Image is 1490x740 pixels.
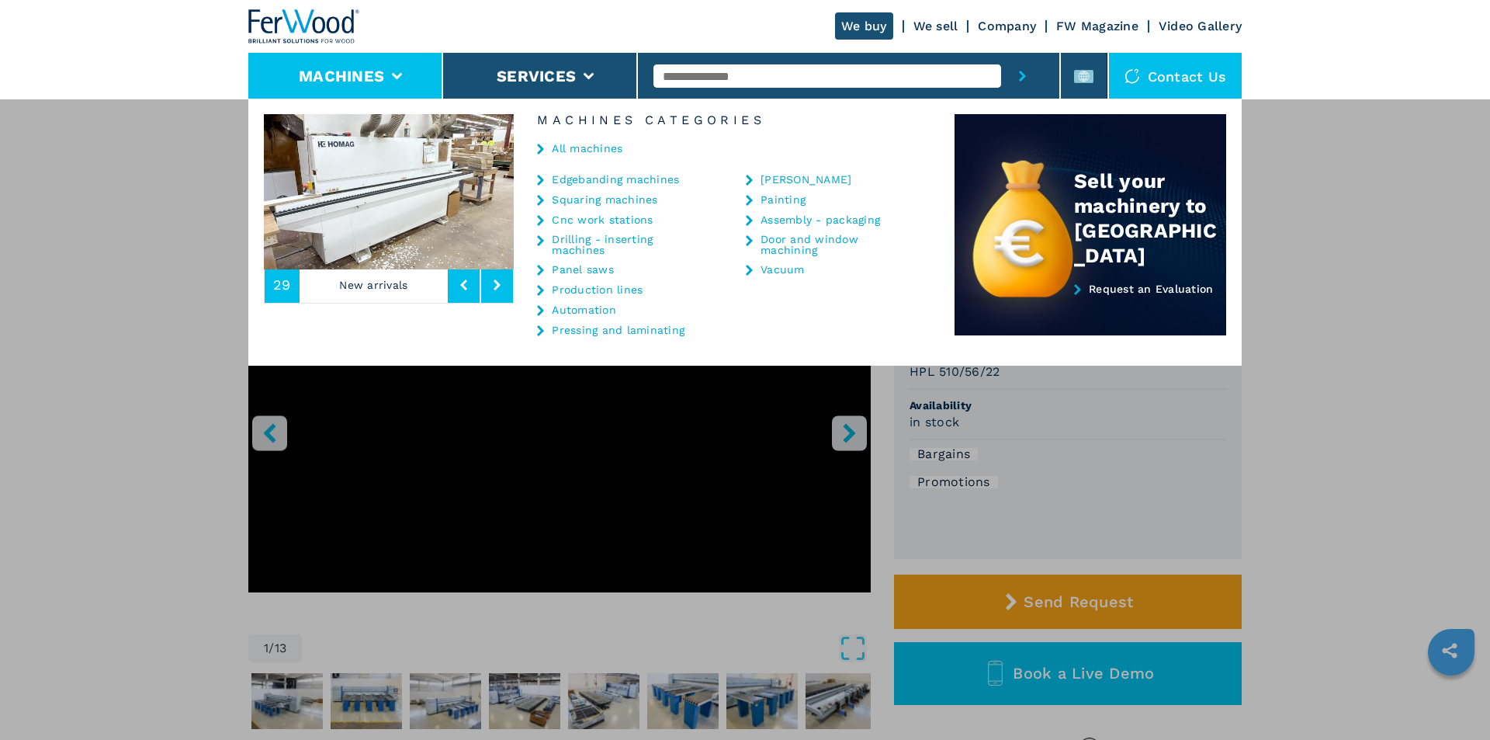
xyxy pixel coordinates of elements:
img: image [514,114,764,269]
img: image [264,114,514,269]
a: We sell [913,19,958,33]
a: FW Magazine [1056,19,1138,33]
a: Panel saws [552,264,614,275]
a: Request an Evaluation [955,283,1226,336]
a: Squaring machines [552,194,657,205]
a: Video Gallery [1159,19,1242,33]
a: We buy [835,12,893,40]
a: Door and window machining [761,234,916,255]
div: Sell your machinery to [GEOGRAPHIC_DATA] [1074,168,1226,268]
p: New arrivals [300,267,449,303]
a: All machines [552,143,622,154]
button: Machines [299,67,384,85]
button: Services [497,67,576,85]
a: Painting [761,194,806,205]
a: Production lines [552,284,643,295]
h6: Machines Categories [514,114,955,127]
img: Ferwood [248,9,360,43]
a: Edgebanding machines [552,174,679,185]
div: Contact us [1109,53,1242,99]
a: Automation [552,304,616,315]
a: [PERSON_NAME] [761,174,851,185]
a: Assembly - packaging [761,214,880,225]
a: Vacuum [761,264,805,275]
a: Pressing and laminating [552,325,684,335]
a: Cnc work stations [552,214,653,225]
a: Drilling - inserting machines [552,234,707,255]
span: 29 [273,278,291,292]
img: Contact us [1124,68,1140,84]
button: submit-button [1001,53,1044,99]
a: Company [978,19,1036,33]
